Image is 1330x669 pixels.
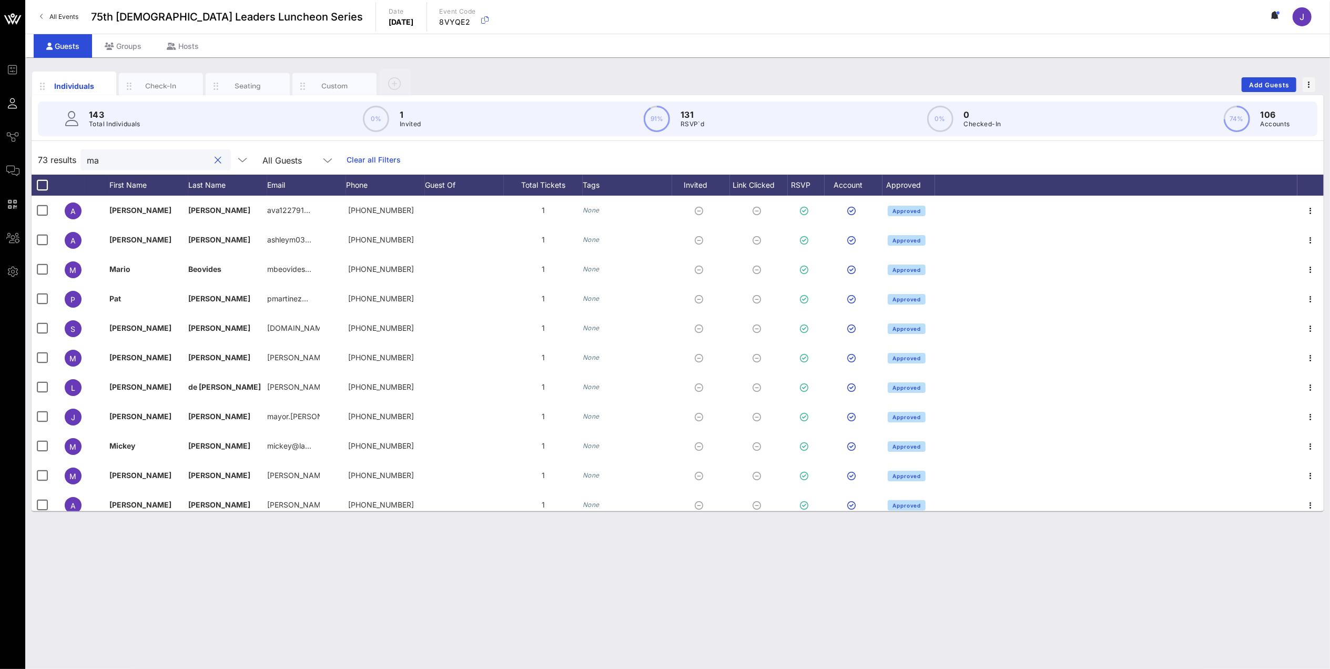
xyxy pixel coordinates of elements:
[138,81,185,91] div: Check-In
[892,296,921,302] span: Approved
[425,175,504,196] div: Guest Of
[71,383,75,392] span: L
[504,255,583,284] div: 1
[1293,7,1312,26] div: J
[892,443,921,450] span: Approved
[681,108,704,121] p: 131
[71,295,76,304] span: P
[267,284,308,313] p: pmartinez…
[892,384,921,391] span: Approved
[788,175,825,196] div: RSVP
[70,266,77,275] span: M
[504,343,583,372] div: 1
[70,501,76,510] span: A
[583,295,600,302] i: None
[109,382,171,391] span: [PERSON_NAME]
[109,471,171,480] span: [PERSON_NAME]
[267,490,320,520] p: [PERSON_NAME].[PERSON_NAME]…
[262,156,302,165] div: All Guests
[888,382,926,393] button: Approved
[1248,81,1290,89] span: Add Guests
[348,382,414,391] span: +19566484236
[267,372,320,402] p: [PERSON_NAME].[PERSON_NAME]…
[583,353,600,361] i: None
[70,354,77,363] span: M
[348,206,414,215] span: +15127792652
[892,502,921,509] span: Approved
[504,284,583,313] div: 1
[109,175,188,196] div: First Name
[348,441,414,450] span: +12024254287
[311,81,358,91] div: Custom
[267,196,310,225] p: ava122791…
[892,208,921,214] span: Approved
[888,441,926,452] button: Approved
[888,206,926,216] button: Approved
[348,353,414,362] span: +17148898060
[267,431,311,461] p: mickey@la…
[888,323,926,334] button: Approved
[583,501,600,509] i: None
[440,6,476,17] p: Event Code
[188,265,221,273] span: Beovides
[892,326,921,332] span: Approved
[672,175,730,196] div: Invited
[504,225,583,255] div: 1
[188,235,250,244] span: [PERSON_NAME]
[583,265,600,273] i: None
[348,323,414,332] span: +12103186788
[109,412,171,421] span: [PERSON_NAME]
[267,255,311,284] p: mbeovides…
[583,442,600,450] i: None
[583,206,600,214] i: None
[1242,77,1296,92] button: Add Guests
[583,236,600,244] i: None
[1300,12,1305,22] span: J
[400,108,421,121] p: 1
[109,441,135,450] span: Mickey
[91,9,363,25] span: 75th [DEMOGRAPHIC_DATA] Leaders Luncheon Series
[504,431,583,461] div: 1
[267,313,320,343] p: [DOMAIN_NAME]…
[188,175,267,196] div: Last Name
[389,6,414,17] p: Date
[109,353,171,362] span: [PERSON_NAME]
[888,265,926,275] button: Approved
[892,414,921,420] span: Approved
[154,34,211,58] div: Hosts
[188,441,250,450] span: [PERSON_NAME]
[504,372,583,402] div: 1
[347,154,401,166] a: Clear all Filters
[51,80,98,92] div: Individuals
[109,323,171,332] span: [PERSON_NAME]
[34,8,85,25] a: All Events
[346,175,425,196] div: Phone
[888,412,926,422] button: Approved
[400,119,421,129] p: Invited
[348,235,414,244] span: +19158005079
[888,294,926,305] button: Approved
[892,237,921,244] span: Approved
[504,461,583,490] div: 1
[583,412,600,420] i: None
[964,119,1001,129] p: Checked-In
[504,175,583,196] div: Total Tickets
[882,175,935,196] div: Approved
[888,500,926,511] button: Approved
[92,34,154,58] div: Groups
[504,313,583,343] div: 1
[256,149,340,170] div: All Guests
[188,353,250,362] span: [PERSON_NAME]
[109,294,121,303] span: Pat
[267,343,320,372] p: [PERSON_NAME]@t…
[188,500,250,509] span: [PERSON_NAME]
[964,108,1001,121] p: 0
[892,473,921,479] span: Approved
[267,402,320,431] p: mayor.[PERSON_NAME]…
[1261,119,1290,129] p: Accounts
[348,294,414,303] span: +17042588688
[109,500,171,509] span: [PERSON_NAME]
[348,500,414,509] span: +16025410592
[109,235,171,244] span: [PERSON_NAME]
[49,13,78,21] span: All Events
